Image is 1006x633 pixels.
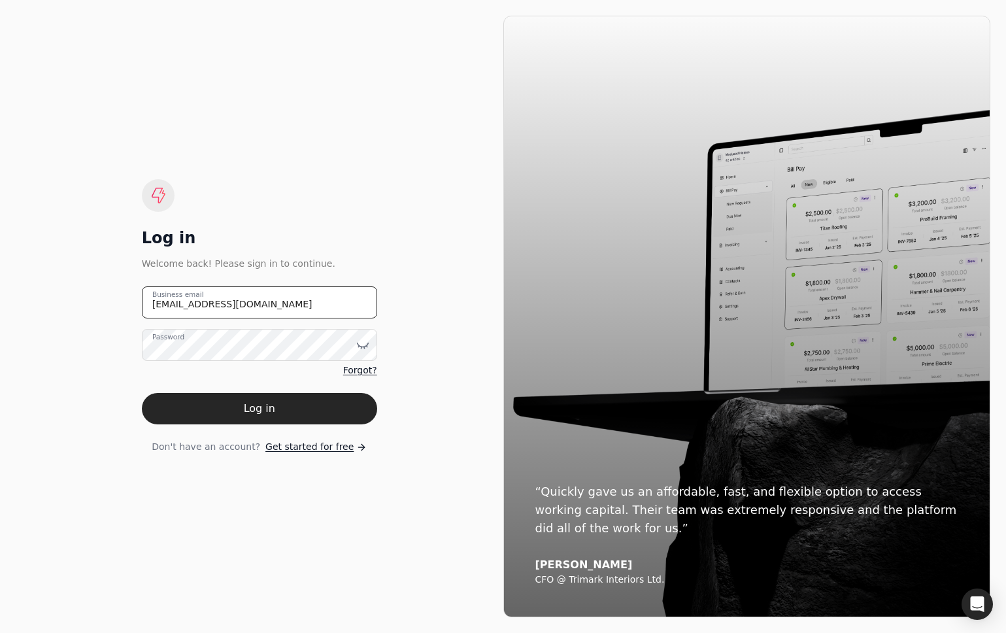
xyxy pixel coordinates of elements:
[142,256,377,271] div: Welcome back! Please sign in to continue.
[152,290,204,300] label: Business email
[962,589,993,620] div: Open Intercom Messenger
[535,574,959,586] div: CFO @ Trimark Interiors Ltd.
[152,332,184,343] label: Password
[343,364,377,377] a: Forgot?
[535,558,959,572] div: [PERSON_NAME]
[265,440,354,454] span: Get started for free
[142,393,377,424] button: Log in
[535,483,959,538] div: “Quickly gave us an affordable, fast, and flexible option to access working capital. Their team w...
[265,440,367,454] a: Get started for free
[142,228,377,248] div: Log in
[152,440,260,454] span: Don't have an account?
